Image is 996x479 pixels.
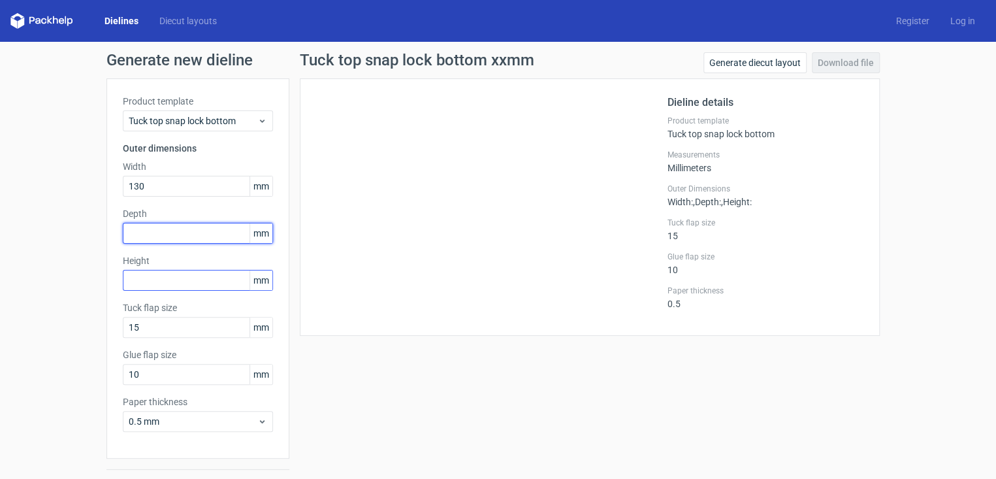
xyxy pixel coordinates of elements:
span: mm [249,176,272,196]
span: mm [249,223,272,243]
div: 15 [667,218,863,241]
label: Outer Dimensions [667,184,863,194]
label: Paper thickness [123,395,273,408]
label: Product template [667,116,863,126]
label: Depth [123,207,273,220]
label: Paper thickness [667,286,863,296]
span: mm [249,365,272,384]
h3: Outer dimensions [123,142,273,155]
h2: Dieline details [667,95,863,110]
a: Generate diecut layout [703,52,807,73]
a: Register [886,14,940,27]
label: Measurements [667,150,863,160]
label: Tuck flap size [123,301,273,314]
label: Product template [123,95,273,108]
div: Tuck top snap lock bottom [667,116,863,139]
label: Height [123,254,273,267]
a: Dielines [94,14,149,27]
span: , Depth : [693,197,721,207]
div: 0.5 [667,286,863,309]
a: Diecut layouts [149,14,227,27]
label: Glue flap size [667,252,863,262]
label: Width [123,160,273,173]
label: Glue flap size [123,348,273,361]
div: Millimeters [667,150,863,173]
span: mm [249,318,272,337]
span: 0.5 mm [129,415,257,428]
span: , Height : [721,197,752,207]
span: Tuck top snap lock bottom [129,114,257,127]
div: 10 [667,252,863,275]
label: Tuck flap size [667,218,863,228]
h1: Generate new dieline [106,52,890,68]
span: mm [249,271,272,290]
a: Log in [940,14,986,27]
span: Width : [667,197,693,207]
h1: Tuck top snap lock bottom xxmm [300,52,534,68]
